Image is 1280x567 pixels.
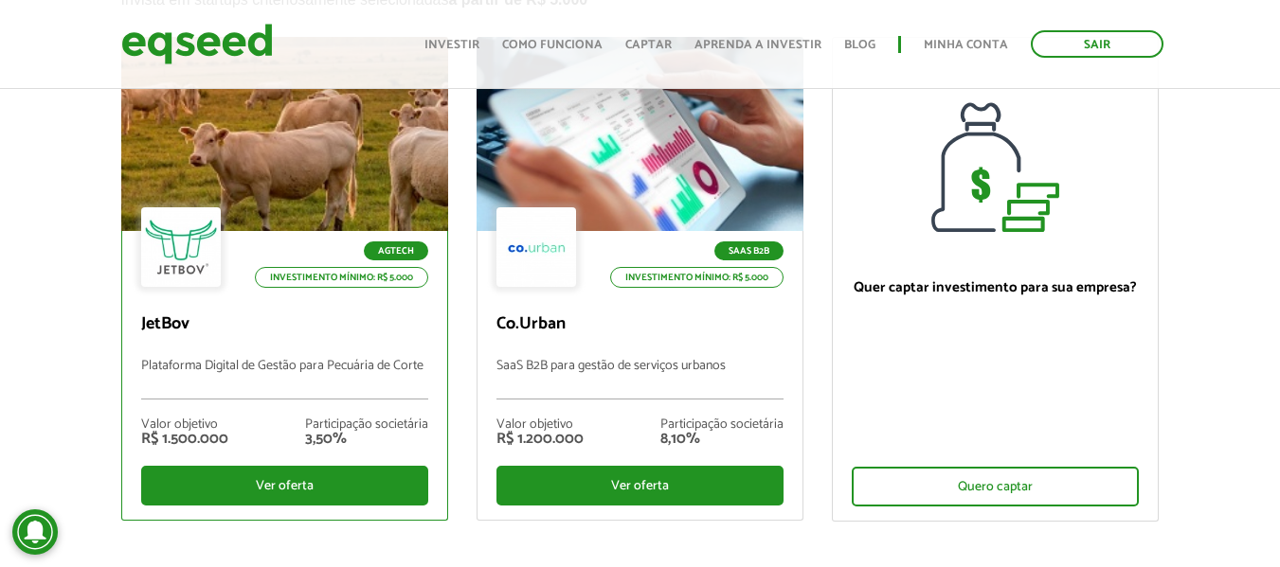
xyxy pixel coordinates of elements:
a: Sair [1031,30,1163,58]
a: SaaS B2B Investimento mínimo: R$ 5.000 Co.Urban SaaS B2B para gestão de serviços urbanos Valor ob... [477,37,803,521]
div: Ver oferta [496,466,784,505]
a: Investir [424,39,479,51]
div: Participação societária [660,418,784,432]
div: R$ 1.500.000 [141,432,228,447]
div: 3,50% [305,432,428,447]
a: Captar [625,39,672,51]
div: Valor objetivo [141,418,228,432]
p: Plataforma Digital de Gestão para Pecuária de Corte [141,359,428,399]
a: Aprenda a investir [694,39,821,51]
p: Investimento mínimo: R$ 5.000 [610,267,784,288]
p: Co.Urban [496,314,784,335]
p: JetBov [141,314,428,335]
div: Valor objetivo [496,418,584,432]
div: R$ 1.200.000 [496,432,584,447]
a: Minha conta [924,39,1008,51]
div: Ver oferta [141,466,428,505]
p: SaaS B2B para gestão de serviços urbanos [496,359,784,399]
a: Agtech Investimento mínimo: R$ 5.000 JetBov Plataforma Digital de Gestão para Pecuária de Corte V... [121,37,448,521]
a: Como funciona [502,39,603,51]
img: EqSeed [121,19,273,69]
div: 8,10% [660,432,784,447]
div: Quero captar [852,467,1139,506]
p: Agtech [364,241,428,260]
p: Quer captar investimento para sua empresa? [852,279,1139,296]
a: Blog [844,39,875,51]
p: SaaS B2B [714,241,784,260]
div: Participação societária [305,418,428,432]
p: Investimento mínimo: R$ 5.000 [255,267,428,288]
a: Quer captar investimento para sua empresa? Quero captar [832,37,1159,522]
